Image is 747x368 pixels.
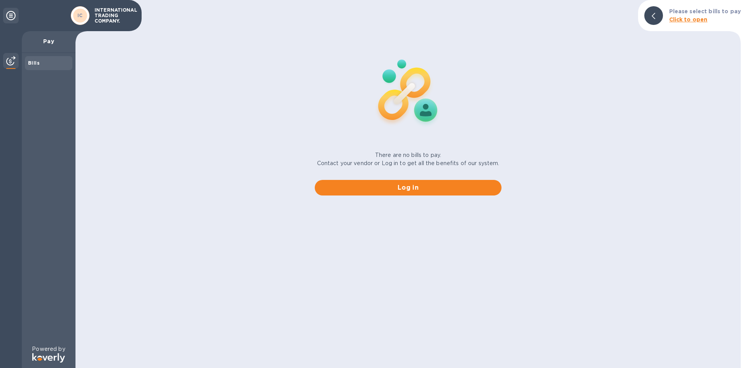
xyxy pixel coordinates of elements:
[95,7,133,24] p: INTERNATIONAL TRADING COMPANY.
[32,353,65,363] img: Logo
[77,12,83,18] b: IC
[315,180,502,195] button: Log in
[669,8,741,14] b: Please select bills to pay
[28,60,40,66] b: Bills
[32,345,65,353] p: Powered by
[321,183,495,192] span: Log in
[28,37,69,45] p: Pay
[317,151,500,167] p: There are no bills to pay. Contact your vendor or Log in to get all the benefits of our system.
[669,16,708,23] b: Click to open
